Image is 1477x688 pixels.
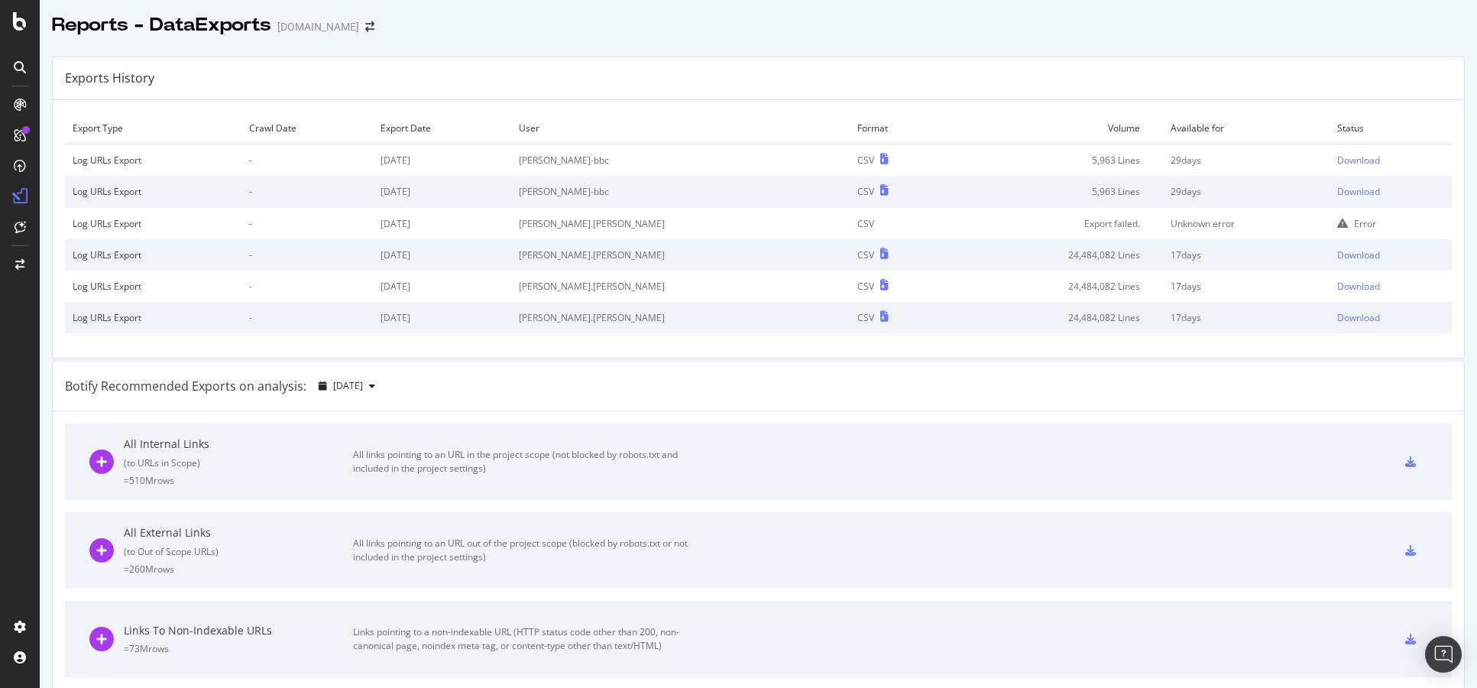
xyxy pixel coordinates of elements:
[65,70,154,87] div: Exports History
[353,537,697,564] div: All links pointing to an URL out of the project scope (blocked by robots.txt or not included in t...
[511,176,850,207] td: [PERSON_NAME]-bbc
[947,144,1162,177] td: 5,963 Lines
[857,185,874,198] div: CSV
[947,176,1162,207] td: 5,963 Lines
[373,271,511,302] td: [DATE]
[1337,311,1380,324] div: Download
[1330,112,1452,144] td: Status
[1163,144,1330,177] td: 29 days
[52,12,271,38] div: Reports - DataExports
[241,271,373,302] td: -
[850,112,947,144] td: Format
[313,374,381,398] button: [DATE]
[947,271,1162,302] td: 24,484,082 Lines
[850,208,947,239] td: CSV
[511,302,850,333] td: [PERSON_NAME].[PERSON_NAME]
[511,112,850,144] td: User
[1163,112,1330,144] td: Available for
[1337,154,1444,167] a: Download
[73,248,234,261] div: Log URLs Export
[124,474,353,487] div: = 510M rows
[1337,248,1444,261] a: Download
[373,239,511,271] td: [DATE]
[1337,280,1380,293] div: Download
[1425,636,1462,673] div: Open Intercom Messenger
[241,176,373,207] td: -
[1337,185,1380,198] div: Download
[1163,176,1330,207] td: 29 days
[373,208,511,239] td: [DATE]
[73,217,234,230] div: Log URLs Export
[1405,634,1416,644] div: csv-export
[857,311,874,324] div: CSV
[241,112,373,144] td: Crawl Date
[1163,271,1330,302] td: 17 days
[241,302,373,333] td: -
[373,144,511,177] td: [DATE]
[857,248,874,261] div: CSV
[1337,248,1380,261] div: Download
[73,311,234,324] div: Log URLs Export
[1337,280,1444,293] a: Download
[947,208,1162,239] td: Export failed.
[373,112,511,144] td: Export Date
[124,436,353,452] div: All Internal Links
[373,302,511,333] td: [DATE]
[65,378,306,395] div: Botify Recommended Exports on analysis:
[1337,185,1444,198] a: Download
[353,625,697,653] div: Links pointing to a non-indexable URL (HTTP status code other than 200, non-canonical page, noind...
[124,623,353,638] div: Links To Non-Indexable URLs
[124,563,353,576] div: = 260M rows
[124,642,353,655] div: = 73M rows
[511,208,850,239] td: [PERSON_NAME].[PERSON_NAME]
[73,280,234,293] div: Log URLs Export
[1163,239,1330,271] td: 17 days
[857,154,874,167] div: CSV
[277,19,359,34] div: [DOMAIN_NAME]
[73,154,234,167] div: Log URLs Export
[1337,311,1444,324] a: Download
[241,208,373,239] td: -
[1405,456,1416,467] div: csv-export
[124,545,353,558] div: ( to Out of Scope URLs )
[947,112,1162,144] td: Volume
[1354,217,1376,230] div: Error
[1163,208,1330,239] td: Unknown error
[947,239,1162,271] td: 24,484,082 Lines
[124,525,353,540] div: All External Links
[1405,545,1416,556] div: csv-export
[124,456,353,469] div: ( to URLs in Scope )
[857,280,874,293] div: CSV
[73,185,234,198] div: Log URLs Export
[241,144,373,177] td: -
[365,21,374,32] div: arrow-right-arrow-left
[65,112,241,144] td: Export Type
[241,239,373,271] td: -
[373,176,511,207] td: [DATE]
[947,302,1162,333] td: 24,484,082 Lines
[333,379,363,392] span: 2025 Oct. 7th
[511,239,850,271] td: [PERSON_NAME].[PERSON_NAME]
[1337,154,1380,167] div: Download
[353,448,697,475] div: All links pointing to an URL in the project scope (not blocked by robots.txt and included in the ...
[511,271,850,302] td: [PERSON_NAME].[PERSON_NAME]
[511,144,850,177] td: [PERSON_NAME]-bbc
[1163,302,1330,333] td: 17 days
